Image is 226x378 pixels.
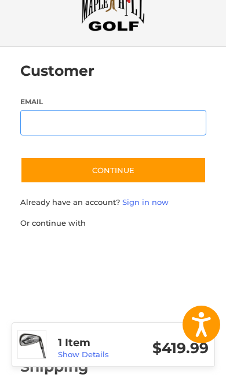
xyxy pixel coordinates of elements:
h2: Shipping [20,358,89,376]
button: Continue [20,157,206,184]
iframe: PayPal-paylater [16,276,103,296]
label: Email [20,97,206,107]
a: Sign in now [122,197,169,207]
p: Or continue with [20,218,206,229]
h3: $419.99 [133,339,209,357]
img: Cobra Darkspeed Irons [18,331,46,358]
iframe: PayPal-paypal [16,240,103,261]
iframe: PayPal-venmo [16,311,103,332]
h3: 1 Item [58,336,133,350]
a: Show Details [58,350,109,359]
h2: Customer [20,62,94,80]
p: Already have an account? [20,197,206,208]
